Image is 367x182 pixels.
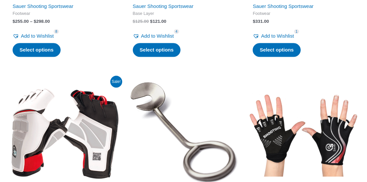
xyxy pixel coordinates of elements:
[150,19,153,24] span: $
[21,33,54,39] span: Add to Wishlist
[110,76,122,88] span: Sale!
[133,3,193,9] a: Sauer Shooting Sportswear
[34,19,50,24] bdi: 298.00
[253,43,301,57] a: Select options for “SAUER Rifle Boots "PERFECT X"”
[133,11,235,17] span: Base Layer
[253,11,354,17] span: Footwear
[30,19,33,24] span: –
[13,19,29,24] bdi: 255.00
[13,11,114,17] span: Footwear
[253,19,269,24] bdi: 331.00
[150,19,166,24] bdi: 121.00
[141,33,174,39] span: Add to Wishlist
[174,29,179,34] span: 4
[133,19,149,24] bdi: 125.00
[133,31,174,41] a: Add to Wishlist
[34,19,36,24] span: $
[133,19,135,24] span: $
[133,43,181,57] a: Select options for “Seamless Underwear Technical Shirt”
[13,3,73,9] a: Sauer Shooting Sportswear
[13,19,15,24] span: $
[13,43,61,57] a: Select options for “SAUER Pistol Shoes "EASY TOP"”
[294,29,299,34] span: 1
[253,19,255,24] span: $
[261,33,294,39] span: Add to Wishlist
[13,31,54,41] a: Add to Wishlist
[54,29,59,34] span: 8
[253,31,294,41] a: Add to Wishlist
[253,3,313,9] a: Sauer Shooting Sportswear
